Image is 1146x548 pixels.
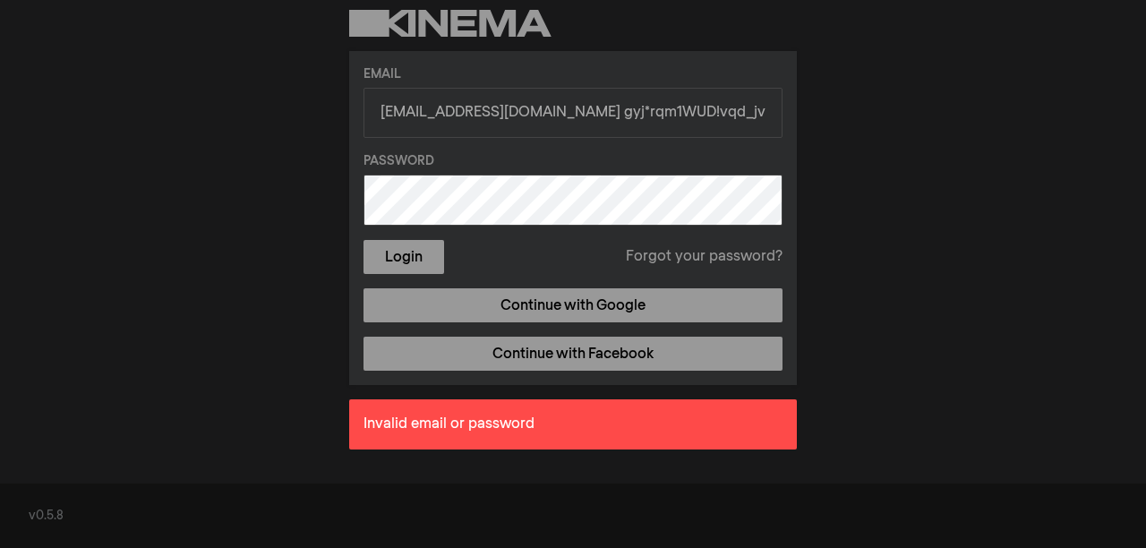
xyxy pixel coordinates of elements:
[363,337,783,371] a: Continue with Facebook
[29,507,1117,526] div: v0.5.8
[363,65,783,84] label: Email
[363,240,444,274] button: Login
[363,288,783,322] a: Continue with Google
[363,152,783,171] label: Password
[349,399,797,450] div: Invalid email or password
[626,246,783,268] a: Forgot your password?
